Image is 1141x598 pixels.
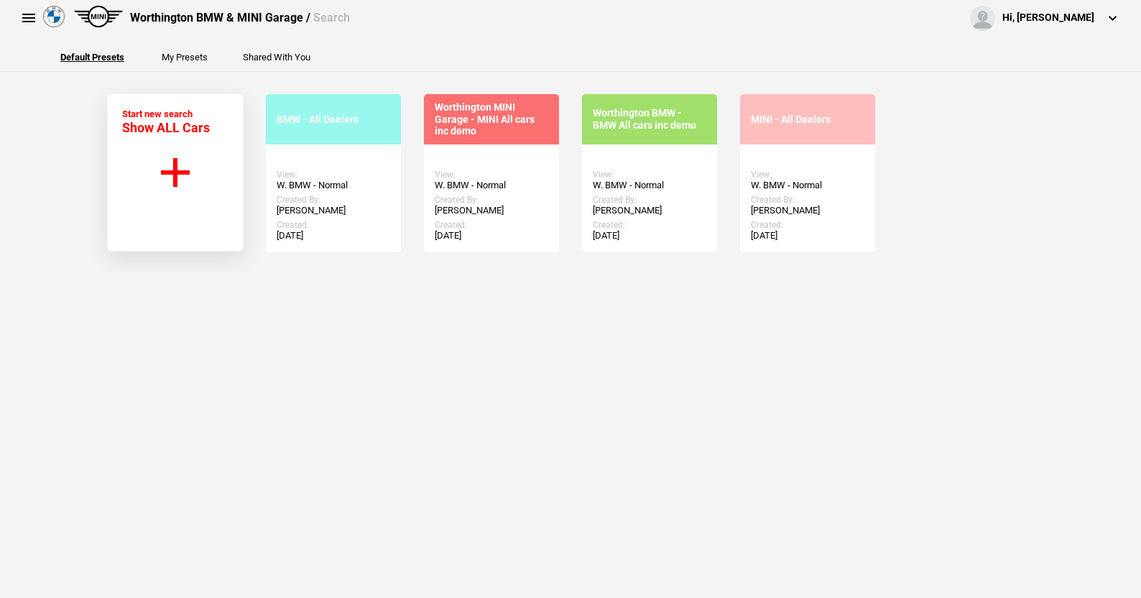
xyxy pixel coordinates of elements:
div: Created By: [277,195,390,205]
div: [DATE] [435,230,548,241]
div: Created By: [751,195,864,205]
div: W. BMW - Normal [593,180,706,191]
button: Shared With You [243,52,310,62]
div: MINI - All Dealers [751,114,864,126]
div: View: [593,170,706,180]
div: [PERSON_NAME] [435,205,548,216]
div: BMW - All Dealers [277,114,390,126]
div: W. BMW - Normal [751,180,864,191]
div: W. BMW - Normal [277,180,390,191]
div: [DATE] [593,230,706,241]
button: Default Presets [60,52,124,62]
div: Start new search [122,109,210,135]
button: Start new search Show ALL Cars [107,93,244,252]
img: bmw.png [43,6,65,27]
div: [PERSON_NAME] [751,205,864,216]
div: Worthington MINI Garage - MINI All cars inc demo [435,101,548,137]
div: Created By: [435,195,548,205]
div: [DATE] [277,230,390,241]
div: [PERSON_NAME] [593,205,706,216]
div: [PERSON_NAME] [277,205,390,216]
img: mini.png [74,6,123,27]
div: Created: [435,220,548,230]
div: View: [277,170,390,180]
span: Show ALL Cars [122,120,210,135]
div: View: [751,170,864,180]
div: View: [435,170,548,180]
div: Created: [593,220,706,230]
div: Worthington BMW - BMW All cars inc demo [593,107,706,132]
div: [DATE] [751,230,864,241]
div: W. BMW - Normal [435,180,548,191]
div: Created: [277,220,390,230]
div: Hi, [PERSON_NAME] [1002,11,1094,25]
div: Created By: [593,195,706,205]
div: Worthington BMW & MINI Garage / [130,10,350,26]
div: Created: [751,220,864,230]
span: Search [313,11,350,24]
button: My Presets [162,52,208,62]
